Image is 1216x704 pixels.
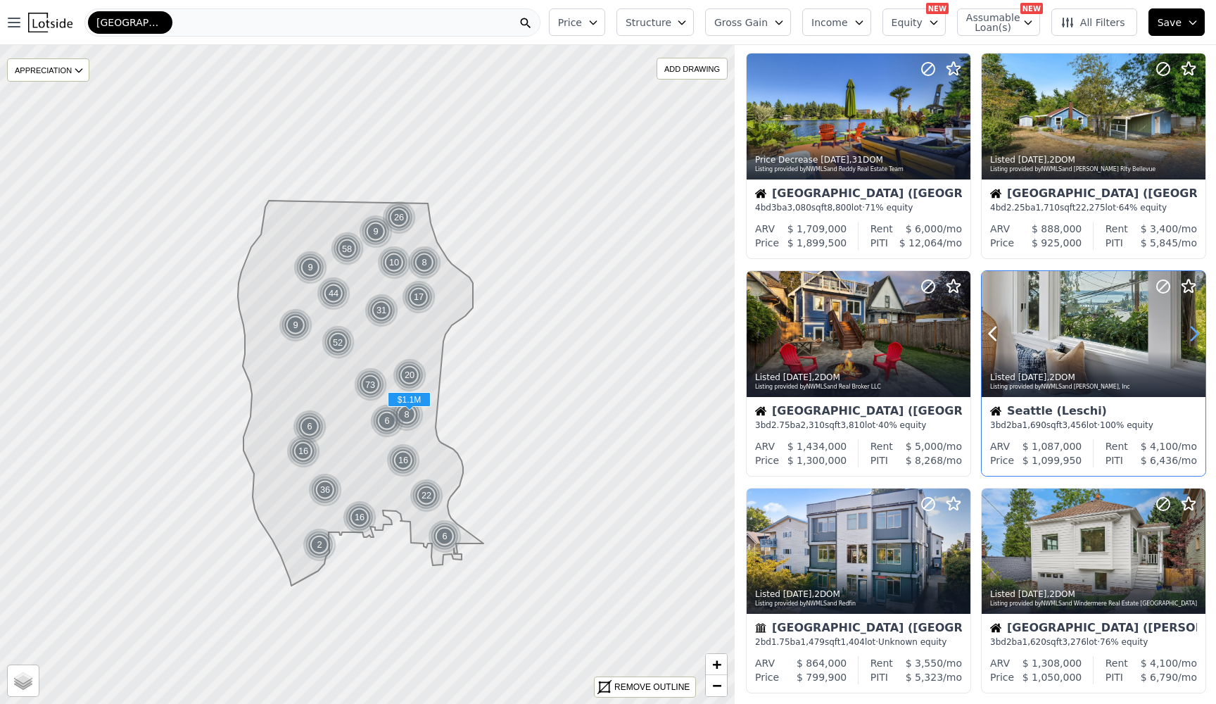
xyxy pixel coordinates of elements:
div: Listed , 2 DOM [990,372,1198,383]
img: g1.png [377,246,412,279]
img: g1.png [308,473,343,507]
img: g2.png [329,231,366,267]
div: Listing provided by NWMLS and Windermere Real Estate [GEOGRAPHIC_DATA] [990,600,1198,608]
span: 3,810 [841,420,865,430]
span: $ 6,790 [1141,672,1178,683]
div: /mo [888,453,962,467]
div: 9 [359,215,393,249]
div: /mo [1123,670,1197,684]
div: 3 bd 2 ba sqft lot · 100% equity [990,420,1197,431]
img: g1.png [286,434,321,468]
div: PITI [1106,453,1123,467]
div: 8 [407,246,441,279]
button: Gross Gain [705,8,791,36]
div: 22 [410,479,443,513]
div: Price [990,670,1014,684]
span: $ 3,400 [1141,223,1178,234]
div: Listing provided by NWMLS and Real Broker LLC [755,383,963,391]
time: 2025-09-12 16:37 [783,372,812,382]
div: 52 [320,325,356,360]
span: $ 5,323 [906,672,943,683]
img: House [990,406,1001,417]
span: 1,620 [1022,637,1046,647]
div: Rent [1106,439,1128,453]
a: Listed [DATE],2DOMListing provided byNWMLSand RedfinTownhouse[GEOGRAPHIC_DATA] ([GEOGRAPHIC_DATA]... [746,488,970,694]
img: g1.png [365,294,399,327]
img: g1.png [402,280,436,314]
img: g1.png [317,277,351,310]
div: Rent [870,222,893,236]
img: House [755,406,766,417]
div: 2 bd 1.75 ba sqft lot · Unknown equity [755,636,962,648]
div: 3 bd 2.75 ba sqft lot · 40% equity [755,420,962,431]
span: Assumable Loan(s) [966,13,1011,32]
div: Listing provided by NWMLS and [PERSON_NAME] Rlty Bellevue [990,165,1198,174]
span: Price [558,15,582,30]
time: 2025-09-12 16:33 [783,589,812,599]
button: Assumable Loan(s) [957,8,1040,36]
img: g1.png [393,358,427,392]
div: ARV [755,439,775,453]
span: 3,276 [1062,637,1086,647]
span: $ 1,709,000 [787,223,847,234]
div: 4 bd 3 ba sqft lot · 71% equity [755,202,962,213]
img: Lotside [28,13,72,32]
div: ARV [755,222,775,236]
div: Price [755,236,779,250]
img: g1.png [382,201,417,234]
span: $ 1,099,950 [1022,455,1082,466]
span: Equity [892,15,923,30]
span: $ 888,000 [1032,223,1082,234]
span: $ 1,300,000 [787,455,847,466]
div: 16 [286,434,320,468]
img: House [990,622,1001,634]
span: Income [811,15,848,30]
img: g1.png [279,308,313,342]
span: $1.1M [388,392,431,407]
div: 31 [365,294,398,327]
div: 26 [382,201,416,234]
div: Rent [870,656,893,670]
span: 3,080 [787,203,811,213]
span: All Filters [1060,15,1125,30]
img: House [755,188,766,199]
div: 6 [293,410,327,444]
div: Listed , 2 DOM [755,372,963,383]
div: 8 [390,398,424,432]
span: + [712,655,721,673]
div: PITI [1106,670,1123,684]
a: Listed [DATE],2DOMListing provided byNWMLSand [PERSON_NAME], IncHouseSeattle (Leschi)3bd2ba1,690s... [981,270,1205,477]
a: Listed [DATE],2DOMListing provided byNWMLSand [PERSON_NAME] Rlty BellevueHouse[GEOGRAPHIC_DATA] (... [981,53,1205,259]
a: Price Decrease [DATE],31DOMListing provided byNWMLSand Reddy Real Estate TeamHouse[GEOGRAPHIC_DAT... [746,53,970,259]
div: Price [990,236,1014,250]
div: 16 [343,501,376,534]
span: $ 1,434,000 [787,441,847,452]
a: Listed [DATE],2DOMListing provided byNWMLSand Windermere Real Estate [GEOGRAPHIC_DATA]House[GEOGR... [981,488,1205,694]
time: 2025-09-12 16:42 [1018,155,1047,165]
div: 58 [329,231,365,267]
div: 3 bd 2 ba sqft lot · 76% equity [990,636,1197,648]
div: ARV [990,656,1010,670]
img: g1.png [293,410,327,444]
div: Rent [1106,656,1128,670]
div: Seattle (Leschi) [990,406,1197,420]
div: Price [755,453,779,467]
div: ARV [755,656,775,670]
span: 2,310 [801,420,825,430]
span: $ 3,550 [906,658,943,669]
span: 22,275 [1076,203,1106,213]
span: $ 12,064 [899,237,943,249]
button: Income [802,8,871,36]
span: 3,456 [1062,420,1086,430]
img: g1.png [359,215,393,249]
div: Price [755,670,779,684]
img: g1.png [293,251,328,284]
div: Listed , 2 DOM [990,589,1198,600]
img: g1.png [410,479,444,513]
a: Layers [8,665,39,696]
button: Price [549,8,605,36]
div: /mo [893,222,962,236]
div: 10 [377,246,411,279]
div: APPRECIATION [7,58,89,82]
div: /mo [1128,656,1197,670]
